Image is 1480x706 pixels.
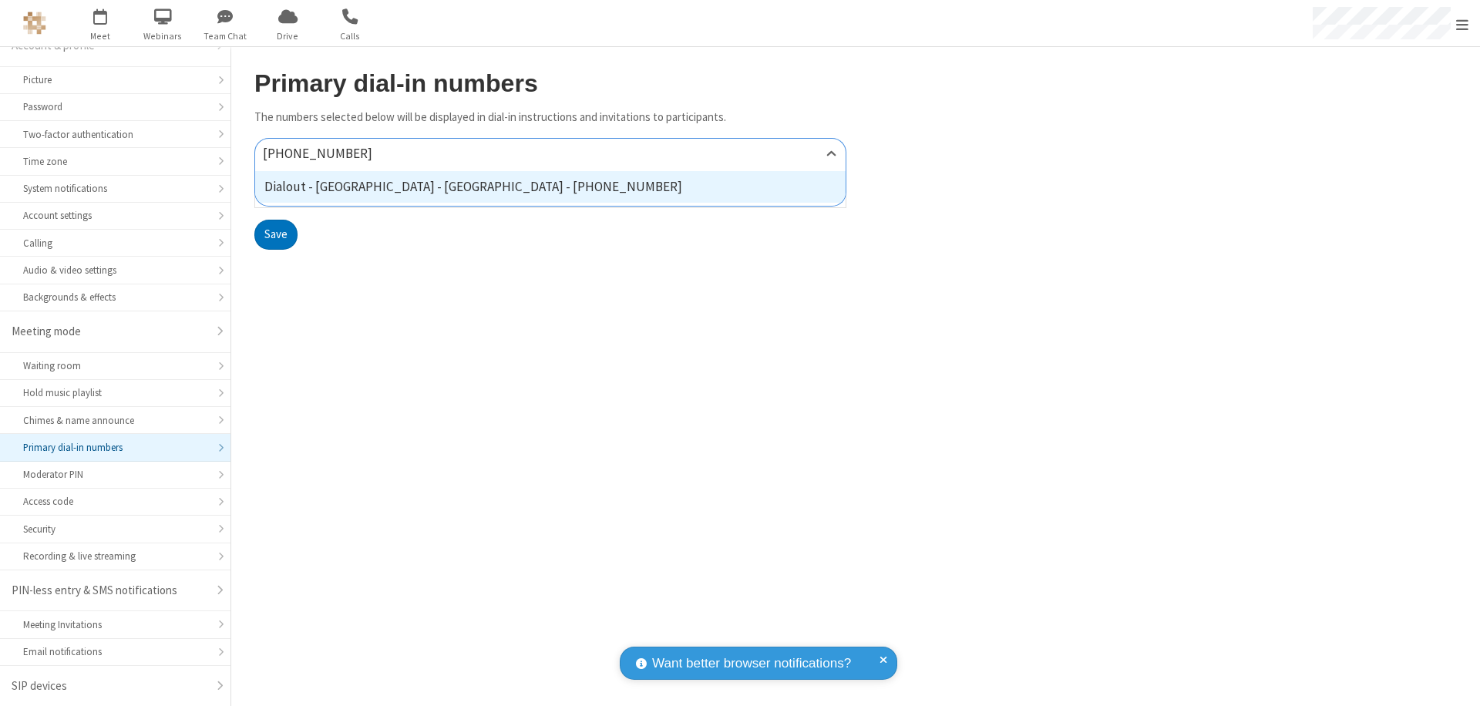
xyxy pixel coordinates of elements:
button: Save [254,220,298,250]
div: Access code [23,494,207,509]
div: Picture [23,72,207,87]
div: Primary dial-in numbers [23,440,207,455]
div: Account settings [23,208,207,223]
img: QA Selenium DO NOT DELETE OR CHANGE [23,12,46,35]
div: Waiting room [23,358,207,373]
div: Recording & live streaming [23,549,207,563]
div: Audio & video settings [23,263,207,277]
div: SIP devices [12,677,207,695]
div: Time zone [23,154,207,169]
span: Team Chat [197,29,254,43]
div: Moderator PIN [23,467,207,482]
div: PIN-less entry & SMS notifications [12,582,207,600]
div: Chimes & name announce [23,413,207,428]
span: Calls [321,29,379,43]
div: Hold music playlist [23,385,207,400]
span: Drive [259,29,317,43]
span: Want better browser notifications? [652,654,851,674]
span: Meet [72,29,129,43]
div: Two-factor authentication [23,127,207,142]
div: Meeting mode [12,323,207,341]
span: Webinars [134,29,192,43]
div: Security [23,522,207,536]
div: Calling [23,236,207,250]
p: The numbers selected below will be displayed in dial-in instructions and invitations to participa... [254,109,846,126]
div: Backgrounds & effects [23,290,207,304]
span: Dialout - [GEOGRAPHIC_DATA] - [GEOGRAPHIC_DATA] - [PHONE_NUMBER] [264,178,682,195]
h2: Primary dial-in numbers [254,70,846,97]
div: Password [23,99,207,114]
div: Email notifications [23,644,207,659]
div: Meeting Invitations [23,617,207,632]
div: System notifications [23,181,207,196]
